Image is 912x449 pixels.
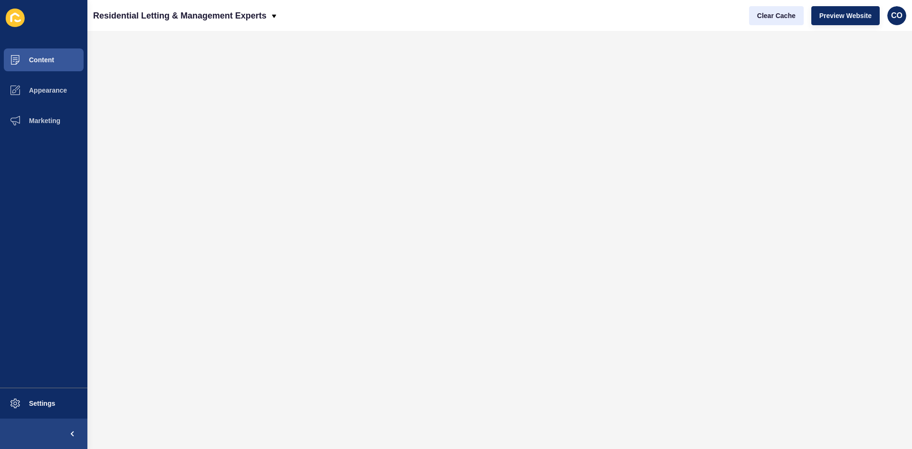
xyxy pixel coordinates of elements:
button: Preview Website [811,6,880,25]
span: Clear Cache [757,11,796,20]
span: Preview Website [819,11,872,20]
span: CO [891,11,902,20]
p: Residential Letting & Management Experts [93,4,266,28]
button: Clear Cache [749,6,804,25]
